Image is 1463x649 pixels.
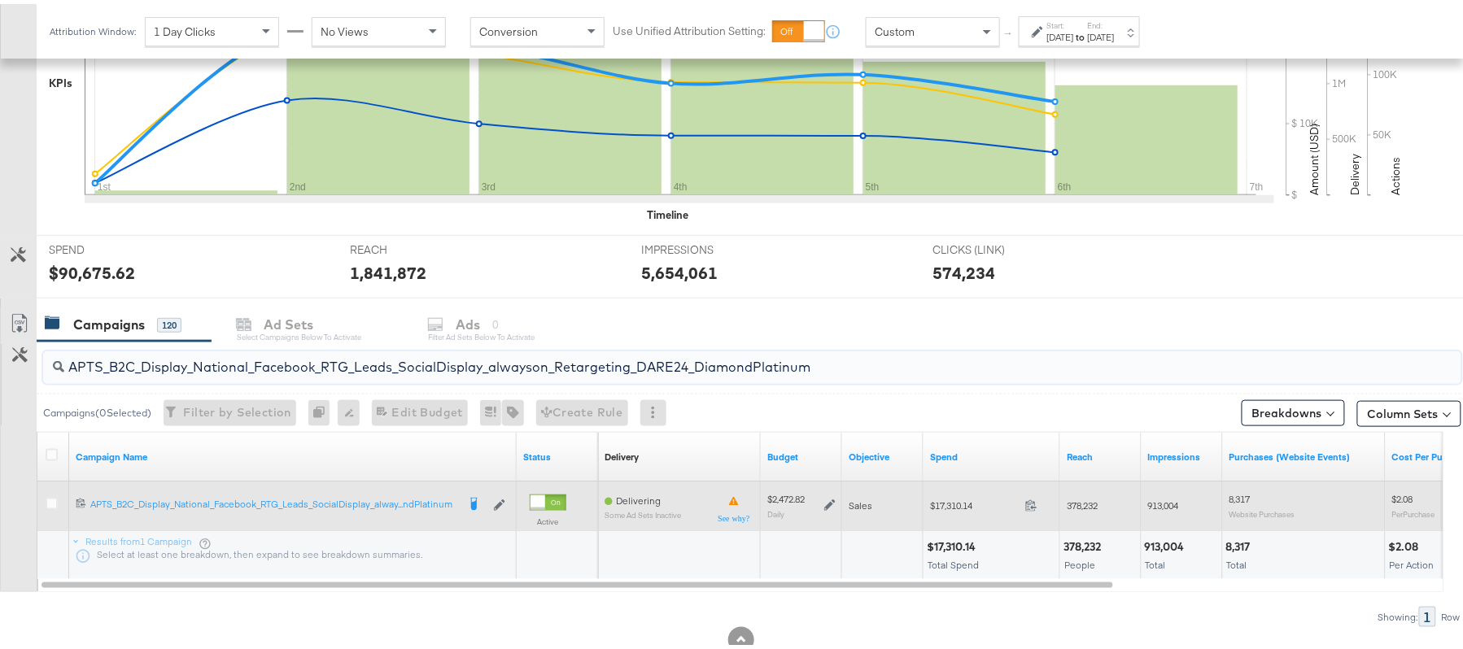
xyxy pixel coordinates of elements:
[350,238,472,254] span: REACH
[1441,608,1461,619] div: Row
[1419,603,1436,623] div: 1
[1067,495,1098,507] span: 378,232
[64,341,1332,372] input: Search Campaigns by Name, ID or Objective
[321,20,369,35] span: No Views
[767,446,836,460] a: The maximum amount you're willing to spend on your ads, on average each day or over the lifetime ...
[605,446,639,460] a: Reflects the ability of your Ad Campaign to achieve delivery based on ad states, schedule and bud...
[875,20,915,35] span: Custom
[1047,16,1074,27] label: Start:
[932,238,1055,254] span: CLICKS (LINK)
[1148,446,1216,460] a: The number of times your ad was served. On mobile apps an ad is counted as served the first time ...
[90,494,456,510] a: APTS_B2C_Display_National_Facebook_RTG_Leads_SocialDisplay_alway...ndPlatinum
[1389,535,1424,551] div: $2.08
[1229,446,1379,460] a: The number of times a purchase was made tracked by your Custom Audience pixel on your website aft...
[1067,446,1135,460] a: The number of people your ad was served to.
[605,446,639,460] div: Delivery
[1226,535,1256,551] div: 8,317
[154,20,216,35] span: 1 Day Clicks
[1229,505,1295,515] sub: Website Purchases
[647,203,688,219] div: Timeline
[1390,555,1435,567] span: Per Action
[1227,555,1247,567] span: Total
[90,494,456,507] div: APTS_B2C_Display_National_Facebook_RTG_Leads_SocialDisplay_alway...ndPlatinum
[1242,396,1345,422] button: Breakdowns
[1378,608,1419,619] div: Showing:
[928,555,979,567] span: Total Spend
[1348,150,1363,191] text: Delivery
[616,490,661,503] span: Delivering
[1357,397,1461,423] button: Column Sets
[767,489,805,502] div: $2,472.82
[49,238,171,254] span: SPEND
[49,72,72,87] div: KPIs
[767,505,784,515] sub: Daily
[1392,489,1413,501] span: $2.08
[43,402,151,416] div: Campaigns ( 0 Selected)
[1064,555,1095,567] span: People
[1389,153,1404,191] text: Actions
[1229,489,1251,501] span: 8,317
[308,396,338,422] div: 0
[641,238,763,254] span: IMPRESSIONS
[49,257,135,281] div: $90,675.62
[849,446,917,460] a: Your campaign's objective.
[523,446,592,460] a: Shows the current state of your Ad Campaign.
[1308,120,1322,191] text: Amount (USD)
[73,311,145,330] div: Campaigns
[849,495,872,507] span: Sales
[1047,27,1074,40] div: [DATE]
[1148,495,1179,507] span: 913,004
[1146,555,1166,567] span: Total
[157,314,181,329] div: 120
[1002,28,1017,33] span: ↑
[479,20,538,35] span: Conversion
[76,446,510,460] a: Your campaign name.
[930,446,1054,460] a: The total amount spent to date.
[641,257,718,281] div: 5,654,061
[927,535,980,551] div: $17,310.14
[932,257,995,281] div: 574,234
[1088,16,1115,27] label: End:
[1392,505,1435,515] sub: Per Purchase
[49,22,137,33] div: Attribution Window:
[1063,535,1106,551] div: 378,232
[605,507,681,516] sub: Some Ad Sets Inactive
[1145,535,1190,551] div: 913,004
[530,512,566,523] label: Active
[350,257,426,281] div: 1,841,872
[930,495,1019,507] span: $17,310.14
[1074,27,1088,39] strong: to
[1088,27,1115,40] div: [DATE]
[613,20,766,35] label: Use Unified Attribution Setting:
